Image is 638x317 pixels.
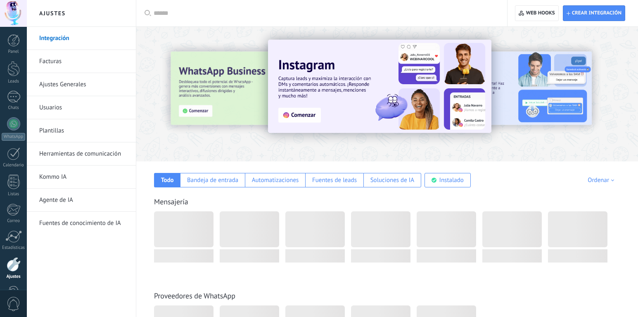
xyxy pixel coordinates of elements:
[27,73,136,96] li: Ajustes Generales
[39,189,128,212] a: Agente de IA
[39,212,128,235] a: Fuentes de conocimiento de IA
[252,176,299,184] div: Automatizaciones
[171,52,346,125] img: Slide 3
[572,10,621,17] span: Crear integración
[2,105,26,111] div: Chats
[563,5,625,21] button: Crear integración
[161,176,174,184] div: Todo
[27,119,136,142] li: Plantillas
[2,274,26,279] div: Ajustes
[27,212,136,234] li: Fuentes de conocimiento de IA
[2,49,26,54] div: Panel
[2,218,26,224] div: Correo
[515,5,558,21] button: Web hooks
[39,166,128,189] a: Kommo IA
[187,176,238,184] div: Bandeja de entrada
[526,10,555,17] span: Web hooks
[2,163,26,168] div: Calendario
[39,27,128,50] a: Integración
[312,176,357,184] div: Fuentes de leads
[27,142,136,166] li: Herramientas de comunicación
[27,166,136,189] li: Kommo IA
[2,79,26,84] div: Leads
[154,291,235,300] a: Proveedores de WhatsApp
[27,50,136,73] li: Facturas
[2,192,26,197] div: Listas
[39,119,128,142] a: Plantillas
[39,142,128,166] a: Herramientas de comunicación
[268,40,491,133] img: Slide 1
[2,245,26,251] div: Estadísticas
[416,52,592,125] img: Slide 2
[439,176,464,184] div: Instalado
[154,197,188,206] a: Mensajería
[370,176,414,184] div: Soluciones de IA
[39,73,128,96] a: Ajustes Generales
[2,133,25,141] div: WhatsApp
[27,27,136,50] li: Integración
[27,189,136,212] li: Agente de IA
[39,96,128,119] a: Usuarios
[588,176,617,184] div: Ordenar
[39,50,128,73] a: Facturas
[27,96,136,119] li: Usuarios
